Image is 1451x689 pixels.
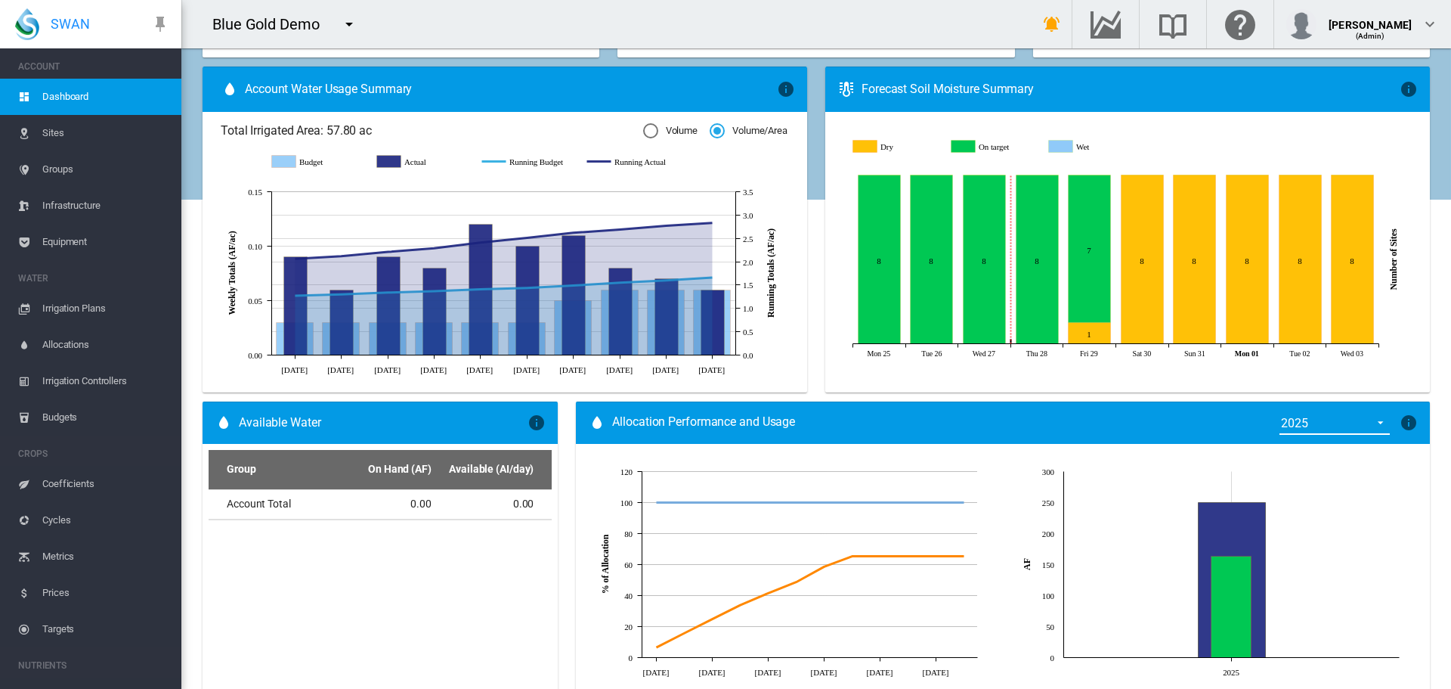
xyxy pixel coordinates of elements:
[963,175,1005,344] g: On target Aug 27, 2025 8
[1226,175,1268,344] g: Dry Sep 01, 2025 8
[587,155,677,169] g: Running Actual
[620,498,633,507] tspan: 100
[624,529,633,538] tspan: 80
[377,155,467,169] g: Actual
[653,644,659,650] circle: 2025 Jan 25 6.54
[248,242,262,251] tspan: 0.10
[743,211,753,220] tspan: 3.0
[858,175,900,344] g: On target Aug 25, 2025 8
[737,499,743,505] circle: Total allocation Apr 25 100
[951,140,1038,154] g: On target
[524,234,530,241] circle: Running Actual Jul 30 2.51
[867,349,890,358] tspan: Mon 25
[617,279,623,285] circle: Running Budget Aug 13 1.55
[513,365,540,374] tspan: [DATE]
[1068,323,1110,344] g: Dry Aug 29, 2025 1
[570,282,576,288] circle: Running Budget Aug 6 1.49
[18,266,169,290] span: WATER
[1016,175,1058,344] g: On target Aug 28, 2025 8
[42,327,169,363] span: Allocations
[624,622,633,632] tspan: 20
[272,155,362,169] g: Budget
[385,249,391,255] circle: Running Actual Jul 9 2.21
[1340,349,1363,358] tspan: Wed 03
[1043,15,1061,33] md-icon: icon-bell-ring
[1041,560,1054,570] tspan: 150
[431,245,437,251] circle: Running Actual Jul 16 2.29
[743,281,753,290] tspan: 1.5
[1289,349,1310,358] tspan: Tue 02
[588,414,606,432] md-icon: icon-water
[709,275,715,281] circle: Running Budget Aug 27 1.66
[849,553,855,559] circle: 2025 Aug 25 65.35
[821,499,827,505] circle: Total allocation Jul 25 100
[42,538,169,575] span: Metrics
[743,234,753,244] tspan: 2.5
[961,553,967,559] circle: 2025 Dec 25 65.35
[42,79,169,115] span: Dashboard
[1132,349,1151,358] tspan: Sat 30
[629,653,633,663] tspan: 0
[743,351,753,360] tspan: 0.0
[227,231,237,315] tspan: Weekly Totals (AF/ac)
[643,124,698,138] md-radio-button: Volume
[1421,15,1439,33] md-icon: icon-chevron-down
[743,327,753,337] tspan: 0.5
[709,219,715,225] circle: Running Actual Aug 27 2.83
[853,140,939,154] g: Dry
[329,497,431,512] div: 0.00
[340,15,358,33] md-icon: icon-menu-down
[1222,15,1258,33] md-icon: Click here for help
[1046,622,1054,632] tspan: 50
[710,124,787,138] md-radio-button: Volume/Area
[334,9,364,39] button: icon-menu-down
[248,351,262,360] tspan: 0.00
[248,296,262,306] tspan: 0.05
[698,365,725,374] tspan: [DATE]
[765,590,771,596] circle: 2025 May 25 41.51
[1041,591,1054,601] tspan: 100
[1388,228,1399,290] tspan: Number of Sites
[1279,175,1321,344] g: Dry Sep 02, 2025 8
[1026,349,1047,358] tspan: Thu 28
[18,653,169,678] span: NUTRIENTS
[755,667,781,676] tspan: [DATE]
[663,277,669,283] circle: Running Budget Aug 20 1.6
[624,560,633,570] tspan: 60
[221,80,239,98] md-icon: icon-water
[1050,653,1054,663] tspan: 0
[239,414,321,431] span: Available Water
[477,239,483,245] circle: Running Actual Jul 23 2.41
[559,365,586,374] tspan: [DATE]
[438,450,552,489] th: Available (AI/day)
[1211,556,1251,657] g: Within Allocation 2025 163.38
[1041,529,1054,538] tspan: 200
[600,534,611,594] tspan: % of Allocation
[1184,349,1205,358] tspan: Sun 31
[821,563,827,570] circle: 2025 Jul 25 58.59
[921,349,942,358] tspan: Tue 26
[42,290,169,327] span: Irrigation Plans
[281,365,308,374] tspan: [DATE]
[42,188,169,224] span: Infrastructure
[209,450,323,489] th: Group
[42,224,169,260] span: Equipment
[867,667,893,676] tspan: [DATE]
[793,579,799,585] circle: 2025 Jun 25 48.67
[151,15,169,33] md-icon: icon-pin
[212,14,333,35] div: Blue Gold Demo
[482,155,572,169] g: Running Budget
[1223,667,1239,676] tspan: 2025
[1234,349,1258,358] tspan: Mon 01
[681,499,687,505] circle: Total allocation Feb 25 100
[323,450,437,489] th: On Hand (AF)
[1037,9,1067,39] button: icon-bell-ring
[42,363,169,399] span: Irrigation Controllers
[215,414,233,432] md-icon: icon-water
[327,365,354,374] tspan: [DATE]
[743,258,753,267] tspan: 2.0
[793,499,799,505] circle: Total allocation Jun 25 100
[292,293,298,299] circle: Running Budget Jun 25 1.27
[385,289,391,295] circle: Running Budget Jul 9 1.34
[292,256,298,262] circle: Running Actual Jun 25 2.06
